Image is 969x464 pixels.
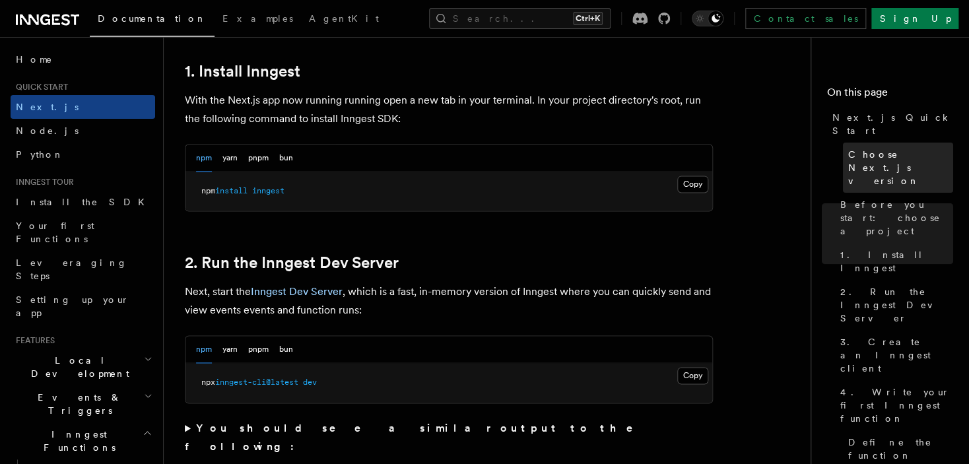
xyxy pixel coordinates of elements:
span: Home [16,53,53,66]
button: yarn [222,336,238,363]
a: Before you start: choose a project [835,193,953,243]
button: Toggle dark mode [692,11,723,26]
a: 2. Run the Inngest Dev Server [835,280,953,330]
span: Quick start [11,82,68,92]
span: Features [11,335,55,346]
a: 1. Install Inngest [185,62,300,81]
button: Copy [677,367,708,384]
span: 4. Write your first Inngest function [840,385,953,425]
a: Sign Up [871,8,958,29]
strong: You should see a similar output to the following: [185,422,652,453]
span: install [215,186,248,195]
a: Install the SDK [11,190,155,214]
a: 4. Write your first Inngest function [835,380,953,430]
summary: You should see a similar output to the following: [185,419,713,456]
a: Contact sales [745,8,866,29]
span: 3. Create an Inngest client [840,335,953,375]
span: Define the function [848,436,953,462]
button: npm [196,336,212,363]
a: Your first Functions [11,214,155,251]
span: Leveraging Steps [16,257,127,281]
button: Copy [677,176,708,193]
a: Choose Next.js version [843,143,953,193]
span: Setting up your app [16,294,129,318]
span: Examples [222,13,293,24]
a: Documentation [90,4,215,37]
p: Next, start the , which is a fast, in-memory version of Inngest where you can quickly send and vi... [185,282,713,319]
span: 2. Run the Inngest Dev Server [840,285,953,325]
span: npm [201,186,215,195]
span: Node.js [16,125,79,136]
span: AgentKit [309,13,379,24]
a: AgentKit [301,4,387,36]
span: Python [16,149,64,160]
a: 3. Create an Inngest client [835,330,953,380]
span: Next.js Quick Start [832,111,953,137]
span: Your first Functions [16,220,94,244]
a: Python [11,143,155,166]
span: inngest-cli@latest [215,378,298,387]
a: 1. Install Inngest [835,243,953,280]
h4: On this page [827,84,953,106]
a: Node.js [11,119,155,143]
button: Local Development [11,348,155,385]
button: Events & Triggers [11,385,155,422]
span: Documentation [98,13,207,24]
button: bun [279,145,293,172]
button: yarn [222,145,238,172]
span: inngest [252,186,284,195]
p: With the Next.js app now running running open a new tab in your terminal. In your project directo... [185,91,713,128]
button: Search...Ctrl+K [429,8,611,29]
span: Install the SDK [16,197,152,207]
span: Inngest Functions [11,428,143,454]
a: Examples [215,4,301,36]
span: Choose Next.js version [848,148,953,187]
a: 2. Run the Inngest Dev Server [185,253,399,272]
span: 1. Install Inngest [840,248,953,275]
a: Setting up your app [11,288,155,325]
kbd: Ctrl+K [573,12,603,25]
span: Events & Triggers [11,391,144,417]
span: dev [303,378,317,387]
a: Home [11,48,155,71]
span: Inngest tour [11,177,74,187]
span: Local Development [11,354,144,380]
button: Inngest Functions [11,422,155,459]
button: bun [279,336,293,363]
a: Inngest Dev Server [251,285,343,298]
span: Before you start: choose a project [840,198,953,238]
a: Next.js Quick Start [827,106,953,143]
button: npm [196,145,212,172]
a: Leveraging Steps [11,251,155,288]
button: pnpm [248,145,269,172]
span: npx [201,378,215,387]
span: Next.js [16,102,79,112]
a: Next.js [11,95,155,119]
button: pnpm [248,336,269,363]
